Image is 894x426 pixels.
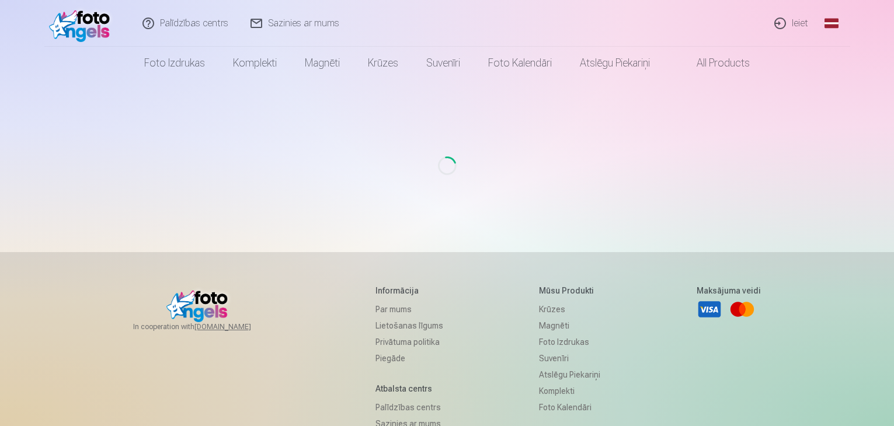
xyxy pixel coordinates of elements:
a: All products [664,47,764,79]
a: Magnēti [539,317,600,334]
a: Magnēti [291,47,354,79]
a: Palīdzības centrs [375,399,443,415]
span: In cooperation with [133,322,279,331]
a: Komplekti [219,47,291,79]
a: Foto kalendāri [474,47,566,79]
h5: Informācija [375,285,443,296]
a: Foto kalendāri [539,399,600,415]
a: Krūzes [539,301,600,317]
h5: Maksājuma veidi [697,285,761,296]
a: Krūzes [354,47,412,79]
a: [DOMAIN_NAME] [194,322,279,331]
a: Suvenīri [412,47,474,79]
a: Foto izdrukas [539,334,600,350]
a: Privātuma politika [375,334,443,350]
h5: Atbalsta centrs [375,383,443,394]
a: Atslēgu piekariņi [566,47,664,79]
a: Atslēgu piekariņi [539,366,600,383]
a: Piegāde [375,350,443,366]
a: Komplekti [539,383,600,399]
a: Visa [697,296,722,322]
a: Foto izdrukas [130,47,219,79]
a: Mastercard [729,296,755,322]
h5: Mūsu produkti [539,285,600,296]
a: Suvenīri [539,350,600,366]
a: Par mums [375,301,443,317]
img: /fa1 [49,5,116,42]
a: Lietošanas līgums [375,317,443,334]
